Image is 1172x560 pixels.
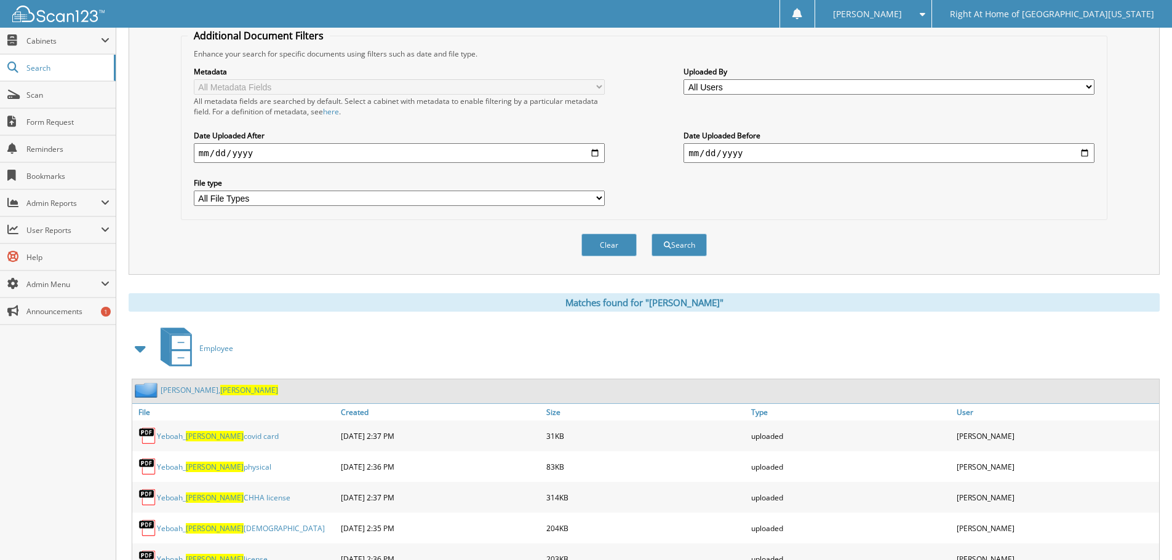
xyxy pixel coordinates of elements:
a: Type [748,404,954,420]
img: PDF.png [138,488,157,507]
span: Reminders [26,144,110,154]
img: PDF.png [138,427,157,445]
a: User [954,404,1159,420]
button: Clear [581,234,637,256]
img: scan123-logo-white.svg [12,6,105,22]
a: here [323,106,339,117]
div: All metadata fields are searched by default. Select a cabinet with metadata to enable filtering b... [194,96,605,117]
button: Search [652,234,707,256]
span: Search [26,63,108,73]
div: Enhance your search for specific documents using filters such as date and file type. [188,49,1101,59]
span: [PERSON_NAME] [186,492,244,503]
div: [PERSON_NAME] [954,485,1159,510]
span: Employee [199,343,233,353]
div: [PERSON_NAME] [954,454,1159,479]
span: Help [26,252,110,262]
span: [PERSON_NAME] [186,462,244,472]
img: PDF.png [138,519,157,537]
div: 314KB [543,485,749,510]
a: Employee [153,324,233,373]
div: [DATE] 2:37 PM [338,424,543,448]
div: [PERSON_NAME] [954,516,1159,540]
div: [PERSON_NAME] [954,424,1159,448]
label: Uploaded By [684,66,1094,77]
div: 204KB [543,516,749,540]
div: Matches found for "[PERSON_NAME]" [129,293,1160,312]
span: [PERSON_NAME] [186,431,244,441]
div: [DATE] 2:37 PM [338,485,543,510]
span: User Reports [26,225,101,235]
div: uploaded [748,454,954,479]
label: File type [194,178,605,188]
span: Scan [26,90,110,100]
a: Yeboah_[PERSON_NAME]physical [157,462,271,472]
a: Yeboah_[PERSON_NAME][DEMOGRAPHIC_DATA] [157,523,325,534]
a: Yeboah_[PERSON_NAME]CHHA license [157,492,290,503]
div: uploaded [748,516,954,540]
a: File [132,404,338,420]
div: [DATE] 2:35 PM [338,516,543,540]
span: Right At Home of [GEOGRAPHIC_DATA][US_STATE] [950,10,1154,18]
label: Metadata [194,66,605,77]
span: Announcements [26,306,110,317]
span: Admin Reports [26,198,101,208]
div: 1 [101,307,111,317]
label: Date Uploaded After [194,130,605,141]
div: [DATE] 2:36 PM [338,454,543,479]
input: end [684,143,1094,163]
span: Cabinets [26,36,101,46]
a: Size [543,404,749,420]
span: [PERSON_NAME] [220,385,278,395]
span: [PERSON_NAME] [833,10,902,18]
span: Bookmarks [26,171,110,181]
div: 31KB [543,424,749,448]
input: start [194,143,605,163]
legend: Additional Document Filters [188,29,330,42]
img: PDF.png [138,457,157,476]
img: folder2.png [135,382,161,398]
span: Form Request [26,117,110,127]
div: uploaded [748,424,954,448]
a: Created [338,404,543,420]
div: uploaded [748,485,954,510]
span: Admin Menu [26,279,101,290]
span: [PERSON_NAME] [186,523,244,534]
label: Date Uploaded Before [684,130,1094,141]
div: 83KB [543,454,749,479]
a: Yeboah_[PERSON_NAME]covid card [157,431,279,441]
a: [PERSON_NAME],[PERSON_NAME] [161,385,278,395]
